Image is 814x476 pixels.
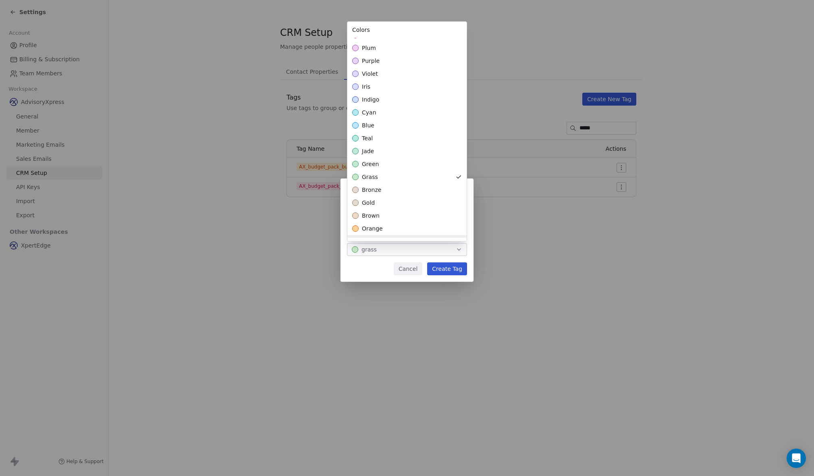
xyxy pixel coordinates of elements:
span: purple [362,57,380,65]
span: plum [362,44,376,52]
span: Colors [352,27,370,33]
span: grass [362,173,378,181]
span: gold [362,199,375,207]
span: bronze [362,186,381,194]
span: orange [362,224,383,233]
span: blue [362,121,374,129]
span: amber [362,237,380,245]
span: iris [362,83,370,91]
span: indigo [362,96,379,104]
span: jade [362,147,374,155]
span: violet [362,70,378,78]
span: teal [362,134,373,142]
span: brown [362,212,380,220]
span: cyan [362,108,376,116]
span: green [362,160,379,168]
